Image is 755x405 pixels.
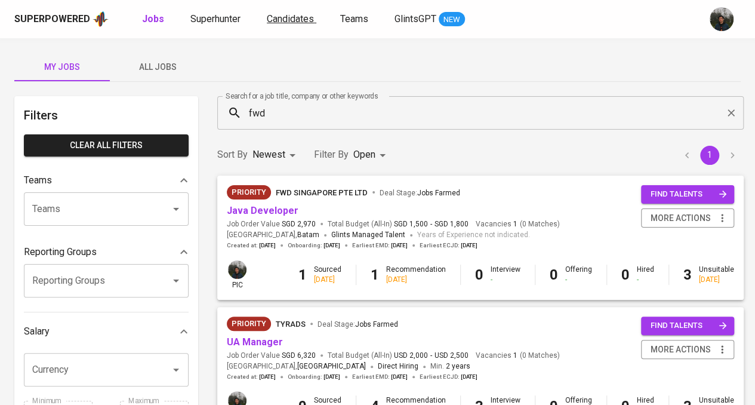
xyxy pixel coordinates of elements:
b: 0 [475,266,483,283]
div: Open [353,144,390,166]
span: Teams [340,13,368,24]
div: Superpowered [14,13,90,26]
img: glenn@glints.com [710,7,734,31]
button: find talents [641,317,734,335]
a: Candidates [267,12,316,27]
span: [DATE] [323,241,340,250]
span: My Jobs [21,60,103,75]
button: Open [168,201,184,217]
span: Direct Hiring [378,362,418,370]
p: Reporting Groups [24,245,97,259]
h6: Filters [24,106,189,125]
b: Jobs [142,13,164,24]
span: Earliest ECJD : [420,241,477,250]
span: Batam [297,229,319,241]
span: more actions [651,211,711,226]
div: pic [227,259,248,290]
p: Teams [24,173,52,188]
p: Salary [24,324,50,339]
span: Deal Stage : [318,320,398,329]
span: All Jobs [117,60,198,75]
div: Newest [252,144,300,166]
span: GlintsGPT [395,13,436,24]
img: app logo [93,10,109,28]
span: Earliest EMD : [352,373,408,381]
span: Created at : [227,373,276,381]
span: 2 years [446,362,470,370]
button: Open [168,272,184,289]
div: Reporting Groups [24,240,189,264]
span: Onboarding : [288,373,340,381]
b: 0 [550,266,558,283]
b: 1 [298,266,307,283]
div: [DATE] [699,275,734,285]
nav: pagination navigation [676,146,744,165]
div: - [565,275,592,285]
span: SGD 1,800 [434,219,469,229]
button: more actions [641,340,734,360]
span: Deal Stage : [380,189,460,197]
span: Vacancies ( 0 Matches ) [476,219,560,229]
b: 1 [371,266,379,283]
span: [GEOGRAPHIC_DATA] , [227,361,366,373]
div: - [637,275,654,285]
div: Hired [637,265,654,285]
span: Jobs Farmed [355,320,398,329]
span: Tyrads [276,320,306,329]
span: Created at : [227,241,276,250]
a: Java Developer [227,205,298,216]
div: New Job received from Demand Team [227,185,271,200]
a: GlintsGPT NEW [395,12,465,27]
span: Years of Experience not indicated. [417,229,530,241]
p: Sort By [217,148,248,162]
span: Candidates [267,13,314,24]
span: Superhunter [190,13,241,24]
span: Onboarding : [288,241,340,250]
span: - [430,351,432,361]
span: 1 [511,351,517,361]
a: Teams [340,12,371,27]
div: Offering [565,265,592,285]
span: Job Order Value [227,351,316,361]
span: Open [353,149,375,160]
span: Clear All filters [33,138,179,153]
p: Newest [252,148,285,162]
span: SGD 6,320 [282,351,316,361]
div: [DATE] [386,275,446,285]
p: Filter By [314,148,349,162]
span: more actions [651,342,711,357]
button: Open [168,361,184,378]
span: Job Order Value [227,219,316,229]
span: 1 [511,219,517,229]
a: Superhunter [190,12,243,27]
span: find talents [651,188,727,201]
div: Unsuitable [699,265,734,285]
button: find talents [641,185,734,204]
span: [DATE] [259,241,276,250]
span: Priority [227,318,271,330]
span: Min. [430,362,470,370]
button: Clear All filters [24,134,189,157]
div: - [491,275,520,285]
button: Clear [723,105,739,121]
a: Superpoweredapp logo [14,10,109,28]
a: UA Manager [227,336,283,348]
span: Earliest EMD : [352,241,408,250]
span: Priority [227,186,271,198]
span: [DATE] [461,373,477,381]
button: page 1 [700,146,719,165]
span: SGD 1,500 [394,219,428,229]
span: [DATE] [391,373,408,381]
span: [GEOGRAPHIC_DATA] , [227,229,319,241]
span: [DATE] [391,241,408,250]
span: SGD 2,970 [282,219,316,229]
span: - [430,219,432,229]
span: Vacancies ( 0 Matches ) [476,351,560,361]
a: Jobs [142,12,167,27]
span: Jobs Farmed [417,189,460,197]
b: 3 [683,266,692,283]
span: Glints Managed Talent [331,231,405,239]
b: 0 [621,266,630,283]
div: Sourced [314,265,341,285]
img: glenn@glints.com [228,260,246,279]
